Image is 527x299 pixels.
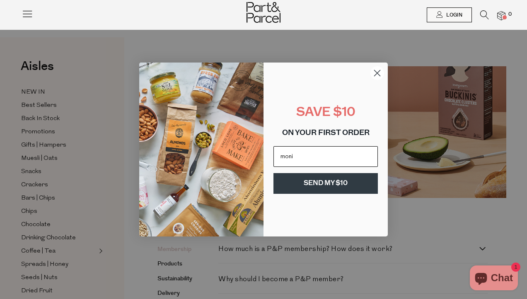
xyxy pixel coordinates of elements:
span: ON YOUR FIRST ORDER [282,130,370,137]
inbox-online-store-chat: Shopify online store chat [467,265,520,292]
button: SEND MY $10 [273,173,378,194]
span: 0 [506,11,514,18]
button: Close dialog [370,66,384,80]
img: 8150f546-27cf-4737-854f-2b4f1cdd6266.png [139,63,263,236]
span: Login [444,12,462,19]
img: Part&Parcel [247,2,280,23]
input: Email [273,146,378,167]
a: Login [427,7,472,22]
span: SAVE $10 [296,106,355,119]
a: 0 [497,11,505,20]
